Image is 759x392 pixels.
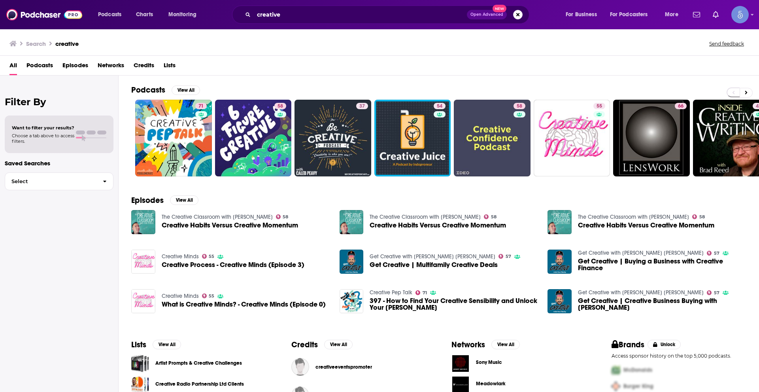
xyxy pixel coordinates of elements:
[692,214,705,219] a: 58
[610,9,648,20] span: For Podcasters
[131,8,158,21] a: Charts
[324,340,353,349] button: View All
[374,100,451,176] a: 54
[613,100,690,176] a: 66
[135,100,212,176] a: 71
[295,100,371,176] a: 37
[254,8,467,21] input: Search podcasts, credits, & more...
[560,8,607,21] button: open menu
[370,289,412,296] a: Creative Pep Talk
[195,103,207,109] a: 71
[198,102,204,110] span: 71
[340,210,364,234] img: Creative Habits Versus Creative Momentum
[623,367,652,373] span: McDonalds
[467,10,507,19] button: Open AdvancedNew
[131,210,155,234] img: Creative Habits Versus Creative Momentum
[164,59,176,75] span: Lists
[578,222,714,229] a: Creative Habits Versus Creative Momentum
[534,100,610,176] a: 55
[578,297,746,311] span: Get Creative | Creative Business Buying with [PERSON_NAME]
[454,100,531,176] a: 58
[476,359,502,365] span: Sony Music
[605,8,659,21] button: open menu
[202,254,215,259] a: 55
[491,340,520,349] button: View All
[136,9,153,20] span: Charts
[202,294,215,298] a: 55
[566,9,597,20] span: For Business
[209,255,214,258] span: 55
[690,8,703,21] a: Show notifications dropdown
[26,40,46,47] h3: Search
[315,364,372,370] span: creativeeventspromoter
[170,195,198,205] button: View All
[12,133,74,144] span: Choose a tab above to access filters.
[26,59,53,75] a: Podcasts
[470,13,503,17] span: Open Advanced
[498,254,511,259] a: 57
[548,210,572,234] a: Creative Habits Versus Creative Momentum
[648,340,681,349] button: Unlock
[710,8,722,21] a: Show notifications dropdown
[291,340,353,350] a: CreditsView All
[578,258,746,271] span: Get Creative | Buying a Business with Creative Finance
[731,6,749,23] img: User Profile
[484,214,497,219] a: 58
[5,179,96,184] span: Select
[714,252,719,255] span: 57
[162,253,199,260] a: Creative Minds
[162,222,298,229] span: Creative Habits Versus Creative Momentum
[578,289,704,296] a: Get Creative with Pace Morby
[675,103,687,109] a: 66
[506,255,511,258] span: 57
[291,340,318,350] h2: Credits
[155,380,244,388] a: Creative Radio Partnership Ltd Clients
[548,250,572,274] img: Get Creative | Buying a Business with Creative Finance
[162,301,326,308] span: What is Creative Minds? - Creative Minds (Episode 0)
[278,102,283,110] span: 58
[131,354,149,372] a: Artist Prompts & Creative Challenges
[274,103,286,109] a: 58
[356,103,368,109] a: 37
[659,8,688,21] button: open menu
[131,340,181,350] a: ListsView All
[5,159,113,167] p: Saved Searches
[731,6,749,23] span: Logged in as Spiral5-G1
[623,383,653,390] span: Burger King
[215,100,292,176] a: 58
[155,359,242,367] a: Artist Prompts & Creative Challenges
[131,195,198,205] a: EpisodesView All
[9,59,17,75] a: All
[359,102,365,110] span: 37
[578,250,704,256] a: Get Creative with Pace Morby
[370,214,481,220] a: The Creative Classroom with John Spencer
[98,59,124,75] a: Networks
[476,381,506,387] span: Meadowlark
[370,222,506,229] a: Creative Habits Versus Creative Momentum
[451,354,586,373] a: Sony Music logoSony Music
[131,85,200,95] a: PodcastsView All
[731,6,749,23] button: Show profile menu
[437,102,442,110] span: 54
[55,40,79,47] h3: creative
[678,102,683,110] span: 66
[493,5,507,12] span: New
[514,103,525,109] a: 58
[162,293,199,299] a: Creative Minds
[491,215,497,219] span: 58
[578,297,746,311] a: Get Creative | Creative Business Buying with Carl Allen
[340,289,364,313] img: 397 - How to Find Your Creative Sensibility and Unlock Your Creative Magic
[608,362,623,378] img: First Pro Logo
[707,251,719,256] a: 57
[240,6,537,24] div: Search podcasts, credits, & more...
[131,250,155,274] img: Creative Process - Creative Minds (Episode 3)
